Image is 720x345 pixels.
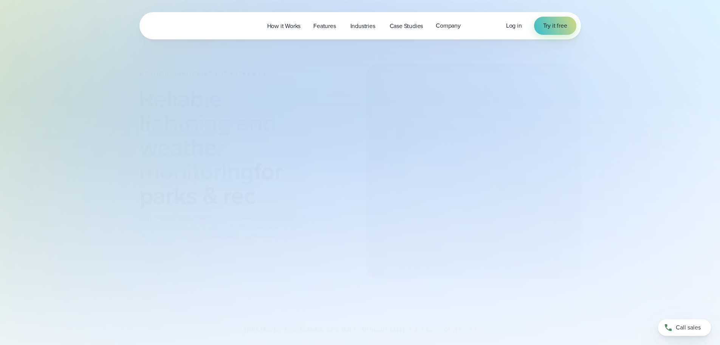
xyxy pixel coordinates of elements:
[534,17,576,35] a: Try it free
[390,22,423,31] span: Case Studies
[383,18,430,34] a: Case Studies
[313,22,336,31] span: Features
[543,21,567,30] span: Try it free
[436,21,461,30] span: Company
[676,323,701,332] span: Call sales
[658,319,711,336] a: Call sales
[261,18,307,34] a: How it Works
[506,21,522,30] a: Log in
[267,22,301,31] span: How it Works
[350,22,375,31] span: Industries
